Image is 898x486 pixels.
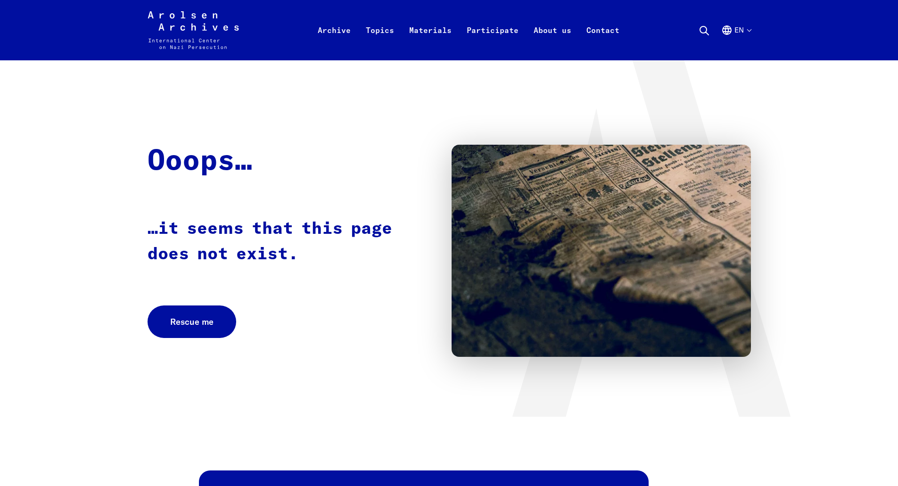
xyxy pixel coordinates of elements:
[459,23,526,60] a: Participate
[170,315,214,328] span: Rescue me
[526,23,579,60] a: About us
[358,23,402,60] a: Topics
[148,305,236,338] a: Rescue me
[148,145,252,179] h1: Ooops…
[402,23,459,60] a: Materials
[148,216,433,267] p: …it seems that this page does not exist.
[310,11,627,49] nav: Primary
[721,25,751,58] button: English, language selection
[310,23,358,60] a: Archive
[579,23,627,60] a: Contact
